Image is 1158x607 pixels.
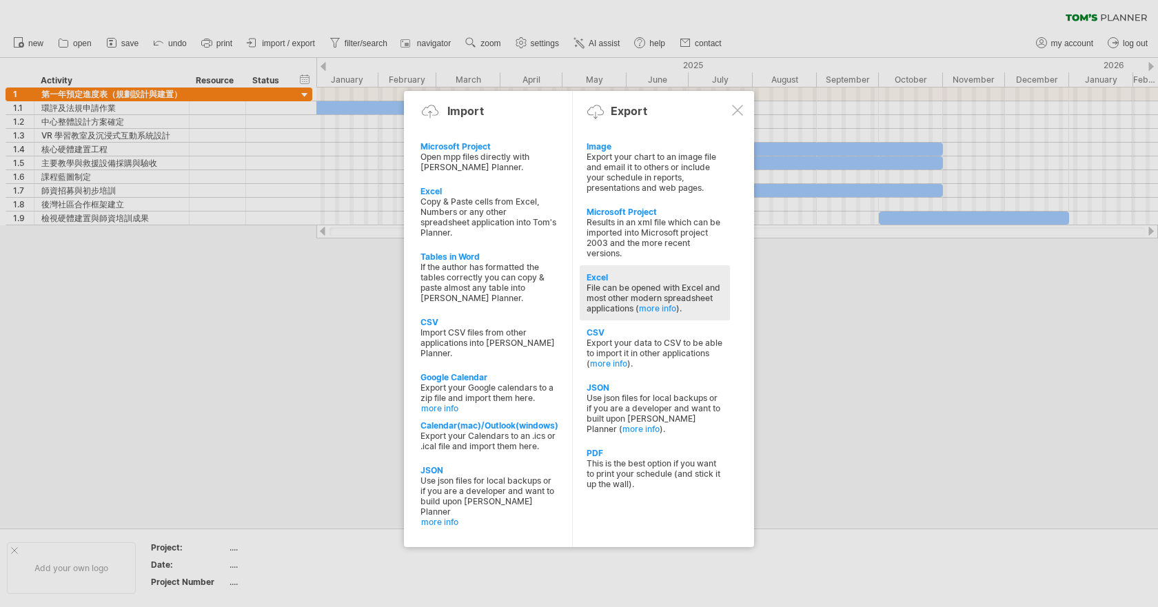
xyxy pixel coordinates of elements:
[587,393,723,434] div: Use json files for local backups or if you are a developer and want to built upon [PERSON_NAME] P...
[587,207,723,217] div: Microsoft Project
[587,217,723,258] div: Results in an xml file which can be imported into Microsoft project 2003 and the more recent vers...
[622,424,660,434] a: more info
[590,358,627,369] a: more info
[447,104,484,118] div: Import
[587,152,723,193] div: Export your chart to an image file and email it to others or include your schedule in reports, pr...
[587,282,723,313] div: File can be opened with Excel and most other modern spreadsheet applications ( ).
[587,458,723,489] div: This is the best option if you want to print your schedule (and stick it up the wall).
[587,141,723,152] div: Image
[420,196,557,238] div: Copy & Paste cells from Excel, Numbers or any other spreadsheet application into Tom's Planner.
[420,251,557,262] div: Tables in Word
[587,338,723,369] div: Export your data to CSV to be able to import it in other applications ( ).
[421,517,558,527] a: more info
[587,272,723,282] div: Excel
[587,327,723,338] div: CSV
[611,104,647,118] div: Export
[587,382,723,393] div: JSON
[420,262,557,303] div: If the author has formatted the tables correctly you can copy & paste almost any table into [PERS...
[420,186,557,196] div: Excel
[587,448,723,458] div: PDF
[421,403,558,413] a: more info
[639,303,676,313] a: more info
